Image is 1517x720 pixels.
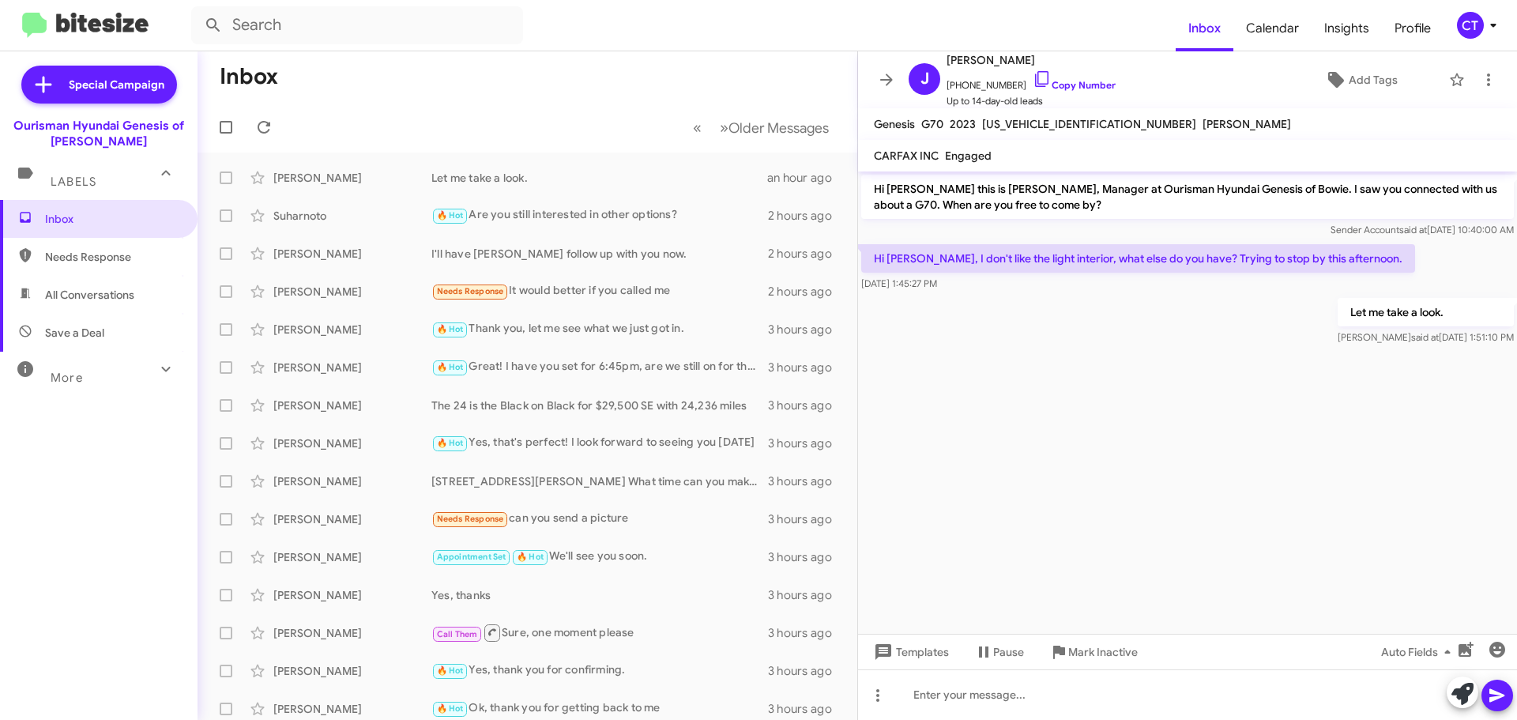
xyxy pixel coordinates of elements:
input: Search [191,6,523,44]
span: 🔥 Hot [437,324,464,334]
div: Let me take a look. [431,170,767,186]
span: Labels [51,175,96,189]
span: Genesis [874,117,915,131]
div: [PERSON_NAME] [273,701,431,717]
div: 3 hours ago [768,473,845,489]
span: 2023 [950,117,976,131]
div: [STREET_ADDRESS][PERSON_NAME] What time can you make it in? [431,473,768,489]
div: [PERSON_NAME] [273,360,431,375]
a: Insights [1312,6,1382,51]
a: Calendar [1233,6,1312,51]
span: 🔥 Hot [437,665,464,676]
p: Let me take a look. [1338,298,1514,326]
div: [PERSON_NAME] [273,170,431,186]
span: G70 [921,117,943,131]
span: [PHONE_NUMBER] [947,70,1116,93]
div: 3 hours ago [768,587,845,603]
div: Yes, thank you for confirming. [431,662,768,680]
div: Great! I have you set for 6:45pm, are we still on for that time? [431,358,768,376]
div: [PERSON_NAME] [273,511,431,527]
div: 2 hours ago [768,284,845,300]
div: Yes, thanks [431,587,768,603]
div: 2 hours ago [768,246,845,262]
span: Needs Response [45,249,179,265]
span: Appointment Set [437,552,506,562]
div: 3 hours ago [768,701,845,717]
span: Special Campaign [69,77,164,92]
span: said at [1399,224,1427,236]
span: 🔥 Hot [437,210,464,221]
span: Needs Response [437,286,504,296]
span: All Conversations [45,287,134,303]
span: Templates [871,638,949,666]
span: Up to 14-day-old leads [947,93,1116,109]
div: 3 hours ago [768,435,845,451]
span: More [51,371,83,385]
button: Mark Inactive [1037,638,1150,666]
a: Copy Number [1033,79,1116,91]
div: 2 hours ago [768,208,845,224]
div: 3 hours ago [768,625,845,641]
button: Pause [962,638,1037,666]
span: Inbox [45,211,179,227]
button: Templates [858,638,962,666]
div: The 24 is the Black on Black for $29,500 SE with 24,236 miles [431,398,768,413]
div: [PERSON_NAME] [273,435,431,451]
div: [PERSON_NAME] [273,284,431,300]
h1: Inbox [220,64,278,89]
p: Hi [PERSON_NAME] this is [PERSON_NAME], Manager at Ourisman Hyundai Genesis of Bowie. I saw you c... [861,175,1514,219]
a: Profile [1382,6,1444,51]
div: [PERSON_NAME] [273,246,431,262]
span: 🔥 Hot [437,362,464,372]
div: an hour ago [767,170,845,186]
span: Pause [993,638,1024,666]
div: [PERSON_NAME] [273,549,431,565]
div: [PERSON_NAME] [273,322,431,337]
span: said at [1411,331,1439,343]
span: Engaged [945,149,992,163]
div: CT [1457,12,1484,39]
div: Sure, one moment please [431,623,768,643]
button: Previous [683,111,711,144]
div: 3 hours ago [768,663,845,679]
button: Auto Fields [1368,638,1470,666]
div: 3 hours ago [768,398,845,413]
span: » [720,118,728,138]
div: 3 hours ago [768,322,845,337]
div: [PERSON_NAME] [273,663,431,679]
span: 🔥 Hot [437,438,464,448]
span: Needs Response [437,514,504,524]
div: [PERSON_NAME] [273,587,431,603]
div: It would better if you called me [431,282,768,300]
span: Older Messages [728,119,829,137]
span: Inbox [1176,6,1233,51]
span: Mark Inactive [1068,638,1138,666]
span: Auto Fields [1381,638,1457,666]
span: Call Them [437,629,478,639]
span: CARFAX INC [874,149,939,163]
span: [DATE] 1:45:27 PM [861,277,937,289]
span: Sender Account [DATE] 10:40:00 AM [1331,224,1514,236]
button: Next [710,111,838,144]
span: [PERSON_NAME] [DATE] 1:51:10 PM [1338,331,1514,343]
button: CT [1444,12,1500,39]
span: 🔥 Hot [437,703,464,714]
div: can you send a picture [431,510,768,528]
div: [PERSON_NAME] [273,625,431,641]
span: J [920,66,929,92]
div: [PERSON_NAME] [273,473,431,489]
div: Suharnoto [273,208,431,224]
a: Special Campaign [21,66,177,104]
button: Add Tags [1279,66,1441,94]
span: [US_VEHICLE_IDENTIFICATION_NUMBER] [982,117,1196,131]
div: Are you still interested in other options? [431,206,768,224]
p: Hi [PERSON_NAME], I don't like the light interior, what else do you have? Trying to stop by this ... [861,244,1415,273]
div: We'll see you soon. [431,548,768,566]
div: [PERSON_NAME] [273,398,431,413]
span: [PERSON_NAME] [947,51,1116,70]
div: 3 hours ago [768,360,845,375]
span: « [693,118,702,138]
span: Add Tags [1349,66,1398,94]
